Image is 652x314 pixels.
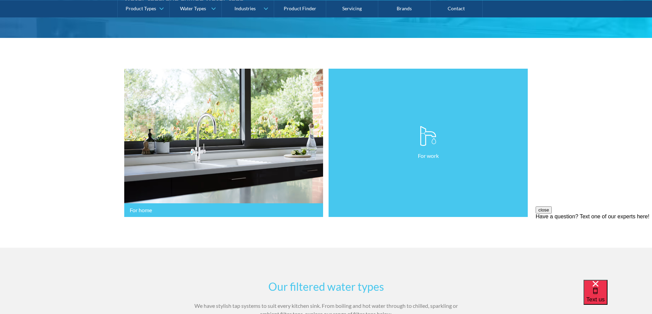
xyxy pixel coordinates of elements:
h2: Our filtered water types [193,278,460,295]
div: Water Types [180,5,206,11]
a: For work [329,69,528,217]
div: Product Types [126,5,156,11]
p: For work [418,152,439,160]
div: Industries [234,5,256,11]
iframe: podium webchat widget bubble [584,280,652,314]
iframe: podium webchat widget prompt [536,206,652,288]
